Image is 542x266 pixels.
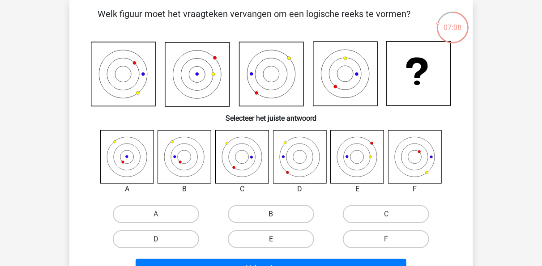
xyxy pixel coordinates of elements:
[151,184,218,194] div: B
[228,230,314,248] label: E
[113,230,199,248] label: D
[381,184,449,194] div: F
[209,184,276,194] div: C
[94,184,161,194] div: A
[436,11,469,33] div: 07:08
[84,7,425,34] p: Welk figuur moet het vraagteken vervangen om een logische reeks te vormen?
[113,205,199,223] label: A
[266,184,334,194] div: D
[228,205,314,223] label: B
[324,184,391,194] div: E
[343,230,429,248] label: F
[84,107,459,122] h6: Selecteer het juiste antwoord
[343,205,429,223] label: C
